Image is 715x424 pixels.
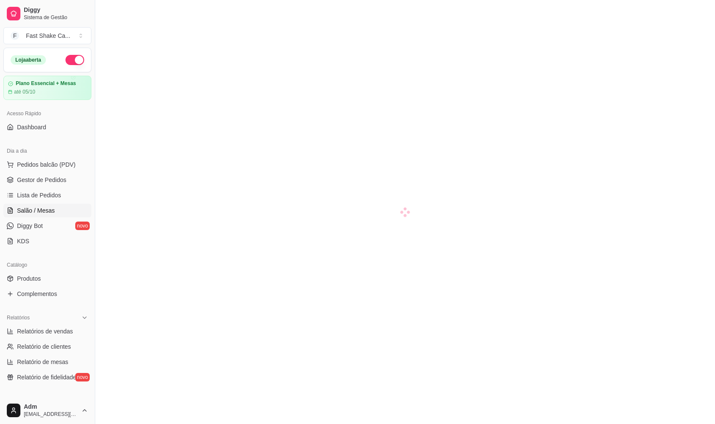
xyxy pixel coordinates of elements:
span: Sistema de Gestão [24,14,88,21]
span: Salão / Mesas [17,206,55,215]
a: Relatórios de vendas [3,324,91,338]
a: KDS [3,234,91,248]
a: Produtos [3,272,91,285]
button: Pedidos balcão (PDV) [3,158,91,171]
button: Adm[EMAIL_ADDRESS][DOMAIN_NAME] [3,400,91,421]
div: Gerenciar [3,394,91,408]
a: Lista de Pedidos [3,188,91,202]
span: Diggy [24,6,88,14]
article: até 05/10 [14,88,35,95]
a: DiggySistema de Gestão [3,3,91,24]
span: Relatório de mesas [17,358,68,366]
a: Salão / Mesas [3,204,91,217]
span: Dashboard [17,123,46,131]
button: Select a team [3,27,91,44]
div: Fast Shake Ca ... [26,31,70,40]
span: KDS [17,237,29,245]
div: Catálogo [3,258,91,272]
a: Dashboard [3,120,91,134]
span: Diggy Bot [17,222,43,230]
span: Produtos [17,274,41,283]
span: Gestor de Pedidos [17,176,66,184]
a: Relatório de fidelidadenovo [3,370,91,384]
span: Relatórios [7,314,30,321]
a: Diggy Botnovo [3,219,91,233]
article: Plano Essencial + Mesas [16,80,76,87]
div: Acesso Rápido [3,107,91,120]
a: Relatório de mesas [3,355,91,369]
div: Loja aberta [11,55,46,65]
span: Complementos [17,290,57,298]
span: Relatório de clientes [17,342,71,351]
a: Plano Essencial + Mesasaté 05/10 [3,76,91,100]
span: F [11,31,19,40]
span: Pedidos balcão (PDV) [17,160,76,169]
div: Dia a dia [3,144,91,158]
span: [EMAIL_ADDRESS][DOMAIN_NAME] [24,411,78,418]
span: Adm [24,403,78,411]
span: Relatório de fidelidade [17,373,76,381]
span: Lista de Pedidos [17,191,61,199]
a: Gestor de Pedidos [3,173,91,187]
span: Relatórios de vendas [17,327,73,336]
button: Alterar Status [65,55,84,65]
a: Relatório de clientes [3,340,91,353]
a: Complementos [3,287,91,301]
